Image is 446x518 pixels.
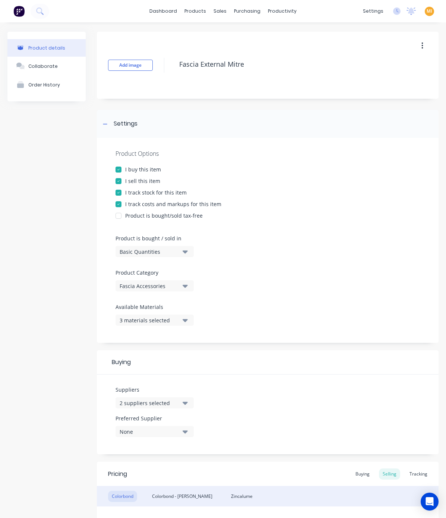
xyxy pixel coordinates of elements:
div: Product Options [116,149,420,158]
div: None [120,428,179,436]
div: I sell this item [125,177,160,185]
label: Suppliers [116,386,194,394]
button: None [116,426,194,437]
div: Product is bought/sold tax-free [125,212,203,219]
div: I track costs and markups for this item [125,200,221,208]
div: Selling [379,468,400,480]
img: Factory [13,6,25,17]
div: Collaborate [28,63,58,69]
div: Fascia Accessories [120,282,179,290]
label: Product is bought / sold in [116,234,190,242]
button: 3 materials selected [116,315,194,326]
div: sales [210,6,230,17]
button: 2 suppliers selected [116,397,194,408]
div: Order History [28,82,60,88]
div: 2 suppliers selected [120,399,179,407]
div: Basic Quantities [120,248,179,256]
div: settings [359,6,387,17]
label: Product Category [116,269,190,277]
label: Available Materials [116,303,194,311]
a: dashboard [146,6,181,17]
div: purchasing [230,6,264,17]
button: Add image [108,60,153,71]
div: Settings [114,119,137,129]
button: Basic Quantities [116,246,194,257]
span: MI [427,8,432,15]
div: I buy this item [125,165,161,173]
div: 3 materials selected [120,316,179,324]
button: Collaborate [7,57,86,75]
div: Product details [28,45,65,51]
div: productivity [264,6,300,17]
div: Buying [97,350,439,375]
div: Pricing [108,470,127,478]
div: Colorbond - [PERSON_NAME] [148,491,216,502]
textarea: Fascia External Mitre [175,56,427,73]
div: Buying [352,468,373,480]
div: Open Intercom Messenger [421,493,439,511]
div: Tracking [406,468,431,480]
button: Product details [7,39,86,57]
label: Preferred Supplier [116,414,194,422]
button: Fascia Accessories [116,280,194,291]
div: Colorbond [108,491,137,502]
div: I track stock for this item [125,189,187,196]
div: products [181,6,210,17]
div: Zincalume [227,491,256,502]
button: Order History [7,75,86,94]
